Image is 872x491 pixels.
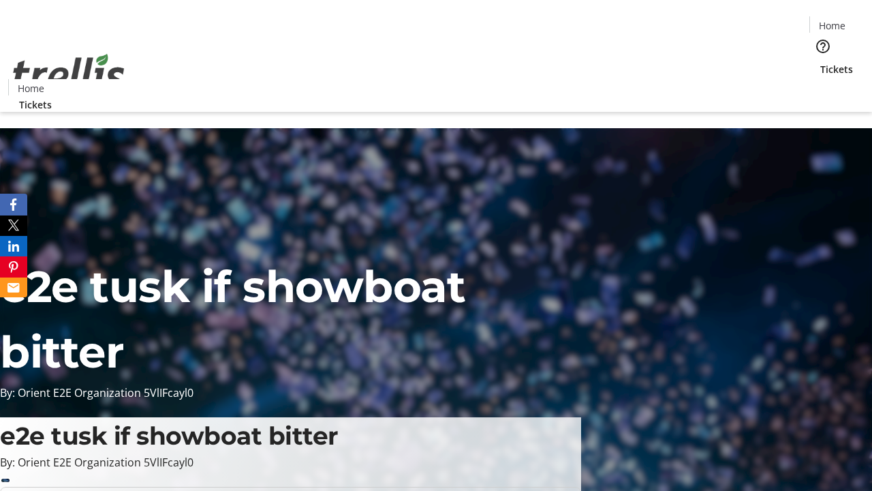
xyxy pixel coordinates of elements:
[809,33,837,60] button: Help
[810,18,854,33] a: Home
[19,98,52,112] span: Tickets
[9,81,52,95] a: Home
[18,81,44,95] span: Home
[8,98,63,112] a: Tickets
[809,62,864,76] a: Tickets
[8,39,129,107] img: Orient E2E Organization 5VlIFcayl0's Logo
[820,62,853,76] span: Tickets
[809,76,837,104] button: Cart
[819,18,845,33] span: Home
